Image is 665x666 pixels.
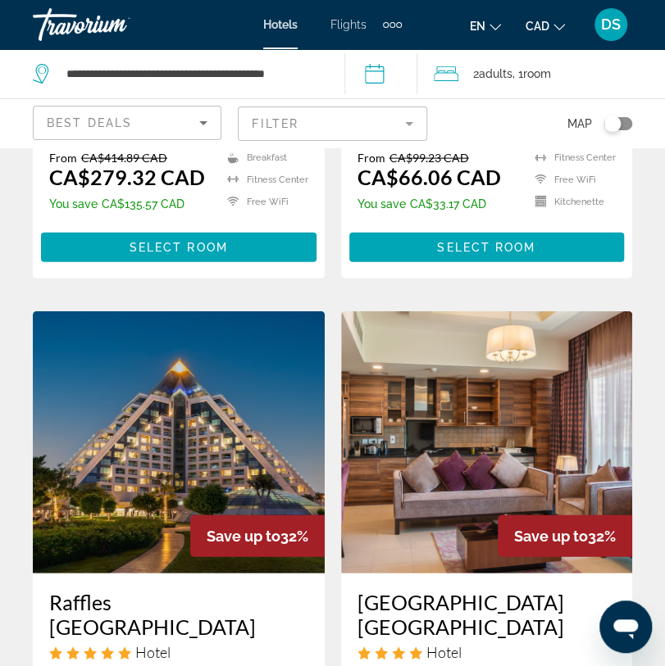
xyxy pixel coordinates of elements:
[526,173,616,187] li: Free WiFi
[358,151,385,165] span: From
[33,3,197,46] a: Travorium
[41,237,317,255] a: Select Room
[526,151,616,165] li: Fitness Center
[47,113,207,133] mat-select: Sort by
[49,197,98,211] span: You save
[470,14,501,38] button: Change language
[512,62,551,85] span: , 1
[567,112,592,135] span: Map
[207,528,280,545] span: Save up to
[44,95,57,108] img: tab_domain_overview_orange.svg
[330,18,367,31] a: Flights
[49,151,77,165] span: From
[383,11,402,38] button: Extra navigation items
[344,49,417,98] button: Check-in date: Sep 15, 2025 Check-out date: Sep 16, 2025
[523,67,551,80] span: Room
[41,233,317,262] button: Select Room
[43,43,180,56] div: Domain: [DOMAIN_NAME]
[349,233,625,262] button: Select Room
[135,643,171,661] span: Hotel
[49,165,205,189] ins: CA$279.32 CAD
[238,106,426,142] button: Filter
[81,151,167,165] del: CA$414.89 CAD
[358,165,501,189] ins: CA$66.06 CAD
[426,643,462,661] span: Hotel
[358,197,501,211] p: CA$33.17 CAD
[46,26,80,39] div: v 4.0.25
[358,643,617,661] div: 4 star Hotel
[437,241,535,254] span: Select Room
[219,151,308,165] li: Breakfast
[599,600,652,653] iframe: Button to launch messaging window
[341,311,633,573] img: Hotel image
[130,241,228,254] span: Select Room
[349,237,625,255] a: Select Room
[498,515,632,557] div: 32%
[389,151,469,165] del: CA$99.23 CAD
[263,18,298,31] a: Hotels
[470,20,485,33] span: en
[26,43,39,56] img: website_grey.svg
[26,26,39,39] img: logo_orange.svg
[49,643,308,661] div: 5 star Hotel
[526,195,616,209] li: Kitchenette
[62,97,147,107] div: Domain Overview
[526,14,565,38] button: Change currency
[601,16,621,33] span: DS
[49,590,308,639] a: Raffles [GEOGRAPHIC_DATA]
[358,590,617,639] a: [GEOGRAPHIC_DATA] [GEOGRAPHIC_DATA]
[473,62,512,85] span: 2
[163,95,176,108] img: tab_keywords_by_traffic_grey.svg
[49,197,205,211] p: CA$135.57 CAD
[417,49,665,98] button: Travelers: 2 adults, 0 children
[526,20,549,33] span: CAD
[219,195,308,209] li: Free WiFi
[219,173,308,187] li: Fitness Center
[33,311,325,573] img: Hotel image
[47,116,132,129] span: Best Deals
[181,97,276,107] div: Keywords by Traffic
[190,515,325,557] div: 32%
[514,528,588,545] span: Save up to
[479,67,512,80] span: Adults
[358,197,406,211] span: You save
[590,7,632,42] button: User Menu
[592,116,632,131] button: Toggle map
